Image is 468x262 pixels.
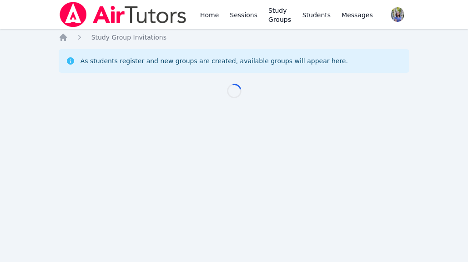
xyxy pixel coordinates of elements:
nav: Breadcrumb [59,33,410,42]
img: Air Tutors [59,2,187,27]
div: As students register and new groups are created, available groups will appear here. [81,56,348,65]
span: Messages [342,10,373,20]
a: Study Group Invitations [91,33,166,42]
span: Study Group Invitations [91,34,166,41]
